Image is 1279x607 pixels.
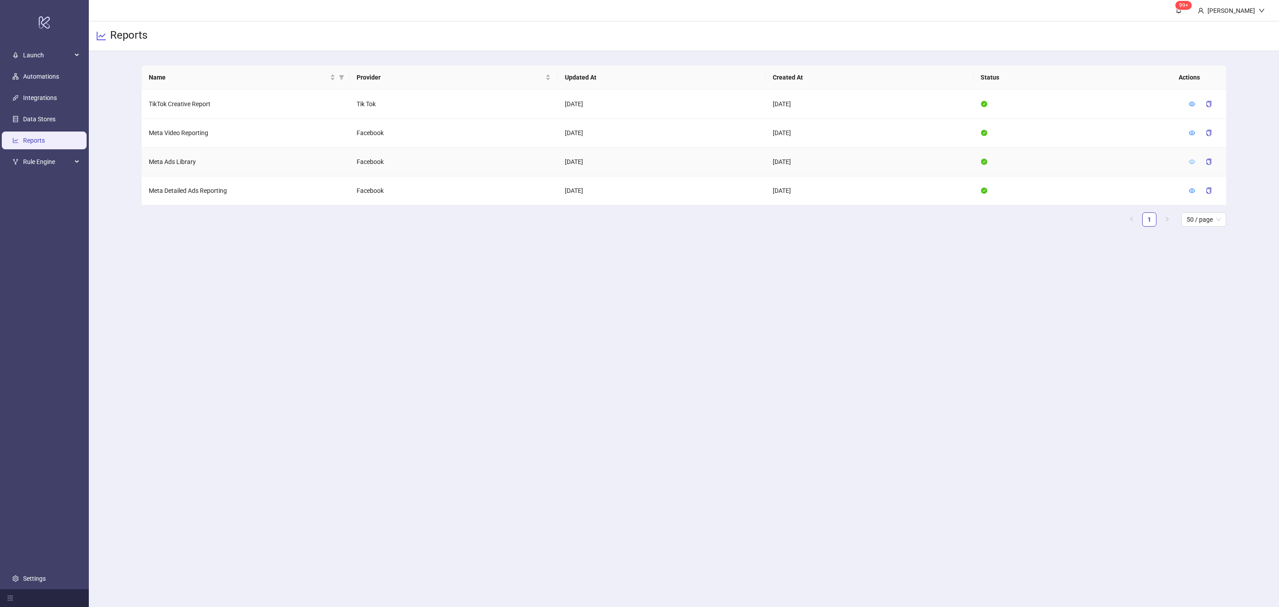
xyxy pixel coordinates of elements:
[766,176,973,205] td: [DATE]
[558,90,766,119] td: [DATE]
[1176,1,1192,10] sup: 683
[142,119,350,148] td: Meta Video Reporting
[142,176,350,205] td: Meta Detailed Ads Reporting
[23,73,59,80] a: Automations
[23,575,46,582] a: Settings
[110,28,147,44] h3: Reports
[1129,216,1134,222] span: left
[1199,126,1219,140] button: copy
[981,130,987,136] span: check-circle
[981,188,987,194] span: check-circle
[7,595,13,601] span: menu-fold
[1206,130,1212,136] span: copy
[1143,213,1156,226] a: 1
[23,95,57,102] a: Integrations
[1259,8,1265,14] span: down
[766,65,973,90] th: Created At
[766,90,973,119] td: [DATE]
[1206,159,1212,165] span: copy
[337,71,346,84] span: filter
[1124,212,1139,227] button: left
[558,65,766,90] th: Updated At
[23,116,56,123] a: Data Stores
[1199,97,1219,111] button: copy
[1124,212,1139,227] li: Previous Page
[357,72,543,82] span: Provider
[96,31,107,41] span: line-chart
[1198,8,1204,14] span: user
[142,90,350,119] td: TikTok Creative Report
[1181,212,1226,227] div: Page Size
[1187,213,1221,226] span: 50 / page
[766,119,973,148] td: [DATE]
[1142,212,1156,227] li: 1
[1189,187,1195,194] a: eye
[23,47,72,64] span: Launch
[12,159,19,165] span: fork
[1206,188,1212,194] span: copy
[1189,130,1195,136] span: eye
[1176,7,1182,13] span: bell
[1160,212,1174,227] button: right
[1172,65,1216,90] th: Actions
[1189,101,1195,107] span: eye
[1204,6,1259,16] div: [PERSON_NAME]
[1199,155,1219,169] button: copy
[339,75,344,80] span: filter
[1199,184,1219,198] button: copy
[1160,212,1174,227] li: Next Page
[1189,158,1195,165] a: eye
[350,148,557,176] td: Facebook
[558,148,766,176] td: [DATE]
[558,176,766,205] td: [DATE]
[23,137,45,144] a: Reports
[766,148,973,176] td: [DATE]
[973,65,1181,90] th: Status
[1189,129,1195,136] a: eye
[1206,101,1212,107] span: copy
[350,176,557,205] td: Facebook
[12,52,19,59] span: rocket
[142,65,350,90] th: Name
[350,90,557,119] td: Tik Tok
[149,72,328,82] span: Name
[1164,216,1170,222] span: right
[142,148,350,176] td: Meta Ads Library
[981,159,987,165] span: check-circle
[350,65,557,90] th: Provider
[981,101,987,107] span: check-circle
[1189,159,1195,165] span: eye
[1189,100,1195,108] a: eye
[350,119,557,148] td: Facebook
[558,119,766,148] td: [DATE]
[23,153,72,171] span: Rule Engine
